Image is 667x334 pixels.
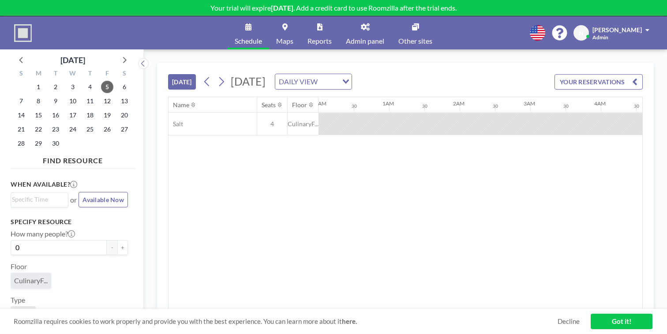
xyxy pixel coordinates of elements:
span: Friday, September 19, 2025 [101,109,113,121]
div: 2AM [453,100,465,107]
a: Decline [558,317,580,326]
div: Seats [262,101,276,109]
span: Reports [307,38,332,45]
div: Name [173,101,189,109]
div: 30 [352,103,357,109]
div: 30 [493,103,498,109]
span: Tuesday, September 23, 2025 [49,123,62,135]
span: Tuesday, September 2, 2025 [49,81,62,93]
span: CulinaryF... [288,120,319,128]
div: 3AM [524,100,535,107]
span: Wednesday, September 24, 2025 [67,123,79,135]
div: F [98,68,116,80]
span: Wednesday, September 10, 2025 [67,95,79,107]
span: Monday, September 15, 2025 [32,109,45,121]
button: Available Now [79,192,128,207]
div: Search for option [275,74,352,89]
span: Wednesday, September 3, 2025 [67,81,79,93]
span: Tuesday, September 30, 2025 [49,137,62,150]
div: 4AM [594,100,606,107]
span: [DATE] [231,75,266,88]
span: 4 [257,120,287,128]
a: Reports [300,16,339,49]
span: Salt [169,120,183,128]
span: Monday, September 22, 2025 [32,123,45,135]
span: Tuesday, September 9, 2025 [49,95,62,107]
div: Floor [292,101,307,109]
span: Admin panel [346,38,384,45]
span: Sunday, September 14, 2025 [15,109,27,121]
span: [PERSON_NAME] [592,26,642,34]
span: Monday, September 29, 2025 [32,137,45,150]
button: + [117,240,128,255]
span: Thursday, September 18, 2025 [84,109,96,121]
span: Thursday, September 4, 2025 [84,81,96,93]
span: Monday, September 1, 2025 [32,81,45,93]
button: - [107,240,117,255]
span: Saturday, September 13, 2025 [118,95,131,107]
div: 12AM [312,100,326,107]
span: Friday, September 12, 2025 [101,95,113,107]
span: or [70,195,77,204]
div: S [13,68,30,80]
div: 30 [563,103,569,109]
div: 30 [422,103,427,109]
div: S [116,68,133,80]
div: Search for option [11,193,68,206]
div: T [81,68,98,80]
label: Type [11,296,25,304]
span: Roomzilla requires cookies to work properly and provide you with the best experience. You can lea... [14,317,558,326]
input: Search for option [320,76,337,87]
span: Tuesday, September 16, 2025 [49,109,62,121]
span: Available Now [82,196,124,203]
b: [DATE] [271,4,293,12]
button: [DATE] [168,74,196,90]
input: Search for option [12,195,63,204]
h3: Specify resource [11,218,128,226]
span: Sunday, September 28, 2025 [15,137,27,150]
span: Monday, September 8, 2025 [32,95,45,107]
span: DAILY VIEW [277,76,319,87]
span: Maps [276,38,293,45]
a: Maps [269,16,300,49]
span: Other sites [398,38,432,45]
a: here. [342,317,357,325]
span: Admin [592,34,608,41]
div: T [47,68,64,80]
span: Thursday, September 25, 2025 [84,123,96,135]
span: CulinaryF... [14,276,48,285]
a: Other sites [391,16,439,49]
span: Sunday, September 7, 2025 [15,95,27,107]
label: Floor [11,262,27,271]
span: Saturday, September 20, 2025 [118,109,131,121]
span: Thursday, September 11, 2025 [84,95,96,107]
a: Got it! [591,314,652,329]
span: Saturday, September 6, 2025 [118,81,131,93]
h4: FIND RESOURCE [11,153,135,165]
div: [DATE] [60,54,85,66]
label: How many people? [11,229,75,238]
span: N [579,29,584,37]
div: W [64,68,82,80]
a: Admin panel [339,16,391,49]
span: Schedule [235,38,262,45]
a: Schedule [228,16,269,49]
span: Wednesday, September 17, 2025 [67,109,79,121]
span: Friday, September 5, 2025 [101,81,113,93]
img: organization-logo [14,24,32,42]
div: 30 [634,103,639,109]
span: Saturday, September 27, 2025 [118,123,131,135]
button: YOUR RESERVATIONS [555,74,643,90]
div: M [30,68,47,80]
div: 1AM [382,100,394,107]
span: Friday, September 26, 2025 [101,123,113,135]
span: Sunday, September 21, 2025 [15,123,27,135]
